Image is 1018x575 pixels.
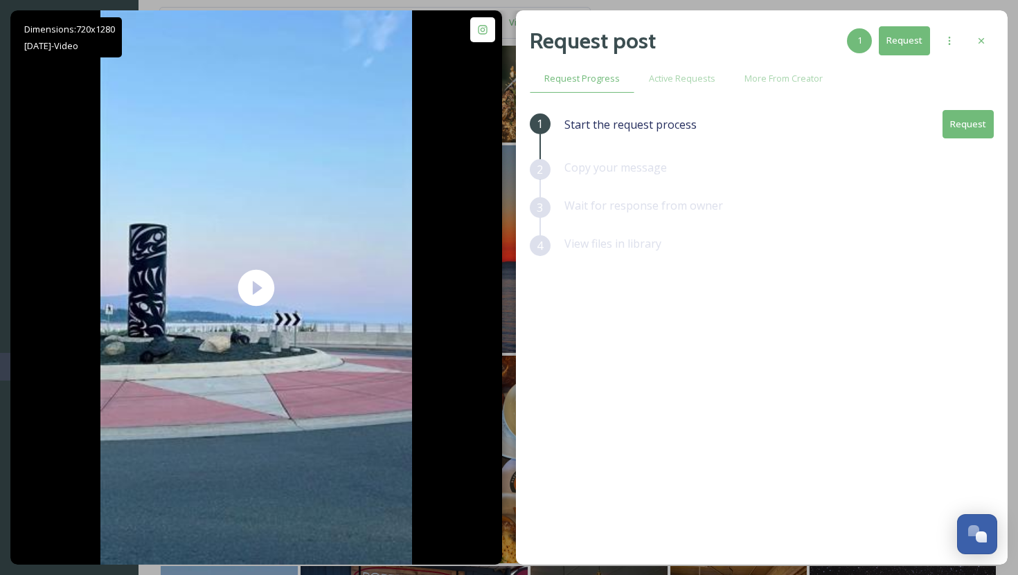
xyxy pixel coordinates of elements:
[544,72,620,85] span: Request Progress
[649,72,715,85] span: Active Requests
[879,26,930,55] button: Request
[943,110,994,138] button: Request
[24,23,115,35] span: Dimensions: 720 x 1280
[537,199,543,216] span: 3
[564,160,667,175] span: Copy your message
[537,237,543,254] span: 4
[100,10,413,565] img: thumbnail
[24,39,78,52] span: [DATE] - Video
[564,116,697,133] span: Start the request process
[537,116,543,132] span: 1
[744,72,823,85] span: More From Creator
[537,161,543,178] span: 2
[530,24,656,57] h2: Request post
[564,236,661,251] span: View files in library
[857,34,862,47] span: 1
[564,198,723,213] span: Wait for response from owner
[957,514,997,554] button: Open Chat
